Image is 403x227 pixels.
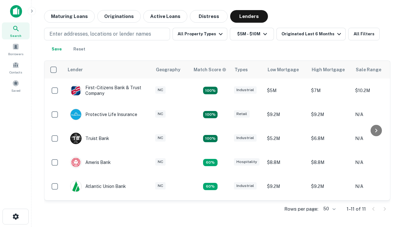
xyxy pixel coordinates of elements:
div: Capitalize uses an advanced AI algorithm to match your search with the best lender. The match sco... [194,66,226,73]
div: Types [235,66,248,73]
div: NC [155,182,166,189]
img: picture [71,181,81,192]
span: Borrowers [8,51,23,56]
th: Low Mortgage [264,61,308,79]
p: Enter addresses, locations or lender names [49,30,151,38]
div: 50 [321,204,337,213]
td: $9.2M [308,102,352,126]
div: Sale Range [356,66,381,73]
div: Protective Life Insurance [70,109,137,120]
p: T B [73,135,79,142]
div: Matching Properties: 2, hasApolloMatch: undefined [203,87,218,94]
div: NC [155,110,166,118]
div: First-citizens Bank & Trust Company [70,85,146,96]
div: Truist Bank [70,133,109,144]
span: Search [10,33,21,38]
a: Contacts [2,59,30,76]
div: Originated Last 6 Months [281,30,343,38]
div: Retail [234,110,250,118]
button: Active Loans [143,10,187,23]
iframe: Chat Widget [372,177,403,207]
div: Atlantic Union Bank [70,181,126,192]
td: $8.8M [264,150,308,174]
div: Geography [156,66,180,73]
button: Reset [69,43,89,55]
td: $6.3M [264,198,308,222]
td: $9.2M [264,174,308,198]
div: Low Mortgage [268,66,299,73]
button: All Filters [348,28,380,40]
span: Saved [11,88,20,93]
td: $6.8M [308,126,352,150]
div: NC [155,134,166,142]
button: All Property Types [173,28,227,40]
td: $7M [308,79,352,102]
td: $5.2M [264,126,308,150]
div: Hospitality [234,158,259,166]
button: Save your search to get updates of matches that match your search criteria. [47,43,67,55]
th: High Mortgage [308,61,352,79]
img: capitalize-icon.png [10,5,22,18]
div: NC [155,158,166,166]
span: Contacts [9,70,22,75]
div: Lender [68,66,83,73]
div: High Mortgage [312,66,345,73]
img: picture [71,85,81,96]
button: Originations [97,10,141,23]
a: Saved [2,77,30,94]
button: Maturing Loans [44,10,95,23]
div: Industrial [234,134,257,142]
button: Enter addresses, locations or lender names [44,28,170,40]
div: Matching Properties: 2, hasApolloMatch: undefined [203,111,218,119]
div: NC [155,86,166,94]
div: Industrial [234,182,257,189]
button: Distress [190,10,228,23]
div: Matching Properties: 1, hasApolloMatch: undefined [203,159,218,166]
th: Geography [152,61,190,79]
p: Rows per page: [284,205,318,213]
div: Industrial [234,86,257,94]
td: $6.3M [308,198,352,222]
button: $5M - $10M [230,28,274,40]
div: Matching Properties: 3, hasApolloMatch: undefined [203,135,218,143]
th: Lender [64,61,152,79]
td: $5M [264,79,308,102]
img: picture [71,157,81,168]
th: Types [231,61,264,79]
button: Lenders [230,10,268,23]
div: Ameris Bank [70,157,111,168]
p: 1–11 of 11 [347,205,366,213]
img: picture [71,109,81,120]
a: Search [2,22,30,39]
td: $9.2M [264,102,308,126]
td: $8.8M [308,150,352,174]
th: Capitalize uses an advanced AI algorithm to match your search with the best lender. The match sco... [190,61,231,79]
div: Matching Properties: 1, hasApolloMatch: undefined [203,183,218,190]
button: Originated Last 6 Months [276,28,346,40]
td: $9.2M [308,174,352,198]
h6: Match Score [194,66,225,73]
a: Borrowers [2,41,30,58]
